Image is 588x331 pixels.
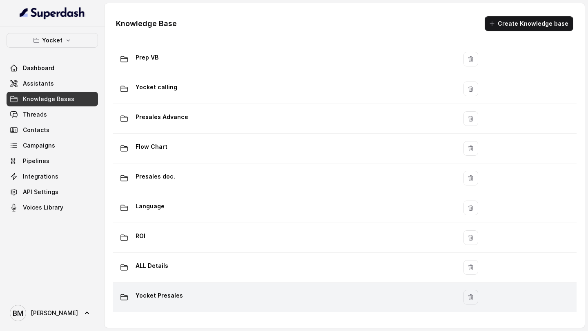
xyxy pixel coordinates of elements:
text: BM [13,309,23,318]
a: Threads [7,107,98,122]
p: Presales doc. [136,170,175,183]
a: Pipelines [7,154,98,168]
span: Threads [23,110,47,119]
button: Create Knowledge base [485,16,573,31]
p: ROI [136,229,145,243]
span: Contacts [23,126,49,134]
p: ALL Details [136,259,168,272]
p: Flow Chart [136,140,167,153]
a: Integrations [7,169,98,184]
p: Yocket [42,35,62,45]
span: Dashboard [23,64,54,72]
a: Voices Library [7,200,98,215]
span: [PERSON_NAME] [31,309,78,317]
a: Campaigns [7,138,98,153]
img: light.svg [20,7,85,20]
span: API Settings [23,188,58,196]
a: [PERSON_NAME] [7,302,98,324]
button: Yocket [7,33,98,48]
h1: Knowledge Base [116,17,177,30]
a: Knowledge Bases [7,92,98,106]
a: Contacts [7,123,98,137]
span: Pipelines [23,157,49,165]
a: Assistants [7,76,98,91]
p: Yocket calling [136,81,177,94]
span: Campaigns [23,141,55,150]
span: Voices Library [23,203,63,212]
span: Integrations [23,172,58,181]
span: Assistants [23,79,54,88]
a: API Settings [7,185,98,199]
p: Yocket Presales [136,289,183,302]
p: Prep VB [136,51,158,64]
span: Knowledge Bases [23,95,74,103]
p: Language [136,200,165,213]
p: Presales Advance [136,110,188,124]
a: Dashboard [7,61,98,75]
